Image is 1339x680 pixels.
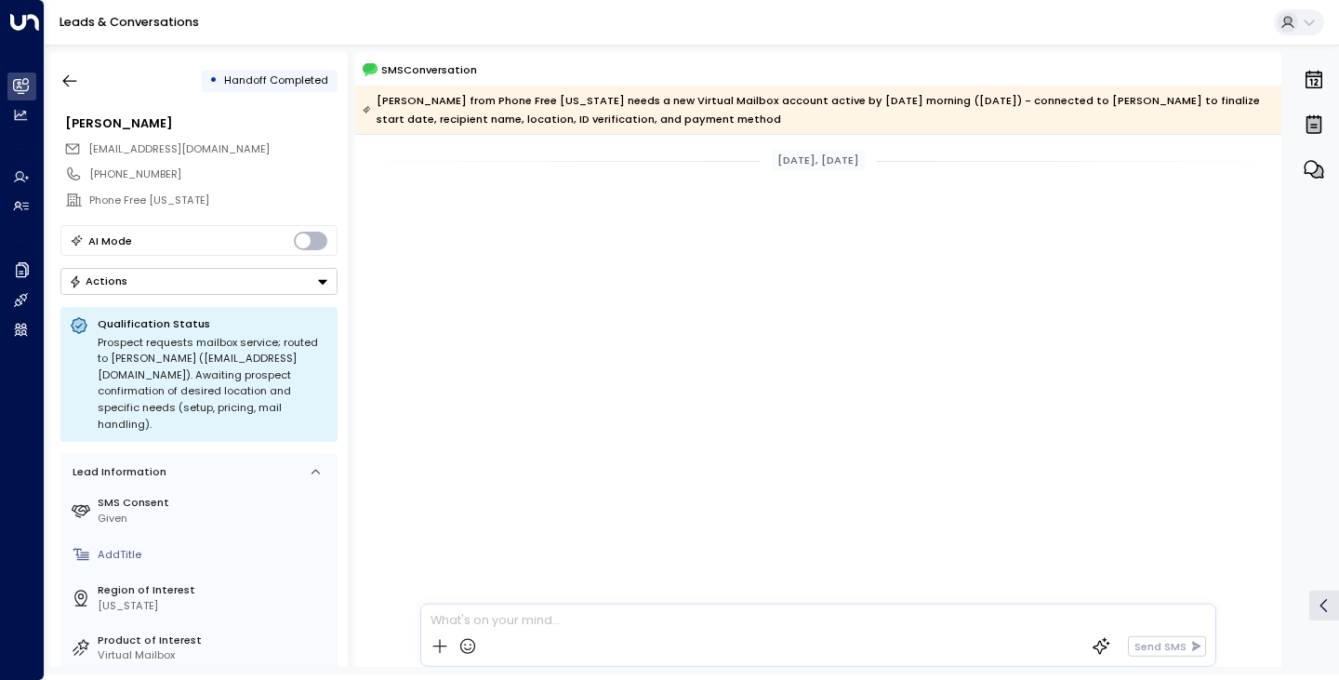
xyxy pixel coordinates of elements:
[209,67,218,94] div: •
[60,268,338,295] button: Actions
[98,647,331,663] div: Virtual Mailbox
[89,167,337,182] div: [PHONE_NUMBER]
[69,274,127,287] div: Actions
[89,193,337,208] div: Phone Free [US_STATE]
[98,582,331,598] label: Region of Interest
[98,316,328,331] p: Qualification Status
[88,141,270,156] span: [EMAIL_ADDRESS][DOMAIN_NAME]
[65,114,337,132] div: [PERSON_NAME]
[381,61,477,78] span: SMS Conversation
[60,268,338,295] div: Button group with a nested menu
[67,464,166,480] div: Lead Information
[60,14,199,30] a: Leads & Conversations
[88,232,132,250] div: AI Mode
[98,633,331,648] label: Product of Interest
[224,73,328,87] span: Handoff Completed
[98,511,331,527] div: Given
[98,495,331,511] label: SMS Consent
[772,150,866,171] div: [DATE], [DATE]
[98,335,328,433] div: Prospect requests mailbox service; routed to [PERSON_NAME] ([EMAIL_ADDRESS][DOMAIN_NAME]). Awaiti...
[98,547,331,563] div: AddTitle
[363,91,1272,128] div: [PERSON_NAME] from Phone Free [US_STATE] needs a new Virtual Mailbox account active by [DATE] mor...
[88,141,270,157] span: raj@rajgoyle.com
[98,598,331,614] div: [US_STATE]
